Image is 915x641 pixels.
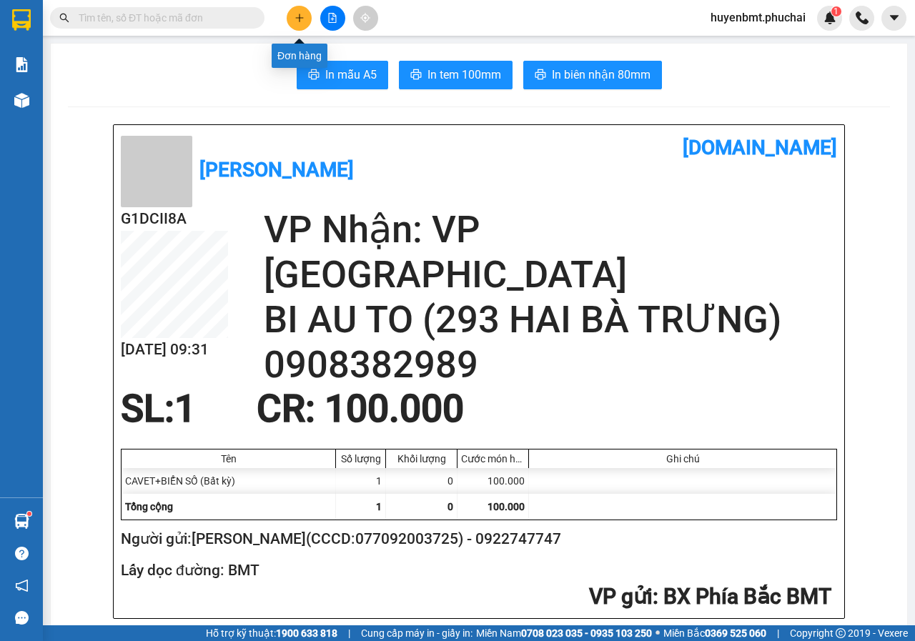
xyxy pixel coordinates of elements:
span: Hỗ trợ kỹ thuật: [206,625,337,641]
button: printerIn biên nhận 80mm [523,61,662,89]
img: warehouse-icon [14,93,29,108]
li: [PERSON_NAME] [7,86,139,106]
button: printerIn mẫu A5 [297,61,388,89]
span: printer [308,69,320,82]
span: printer [535,69,546,82]
sup: 1 [831,6,841,16]
div: Cước món hàng [461,453,525,464]
span: In biên nhận 80mm [552,66,651,84]
button: file-add [320,6,345,31]
img: logo-vxr [12,9,31,31]
b: [PERSON_NAME] [199,158,354,182]
span: In tem 100mm [427,66,501,84]
strong: 0369 525 060 [705,627,766,639]
span: 1 [376,501,382,512]
div: CAVET+BIỂN SỐ (Bất kỳ) [122,468,336,494]
span: Tổng cộng [125,501,173,512]
sup: 1 [27,512,31,516]
h2: G1DCII8A [121,207,228,231]
span: search [59,13,69,23]
div: 0 [386,468,457,494]
button: aim [353,6,378,31]
strong: 1900 633 818 [276,627,337,639]
span: 1 [174,387,196,431]
span: 0 [447,501,453,512]
h2: BI AU TO (293 HAI BÀ TRƯNG) [264,297,837,342]
h2: 0908382989 [264,342,837,387]
img: phone-icon [856,11,869,24]
span: plus [295,13,305,23]
span: VP gửi [589,584,653,609]
span: 100.000 [488,501,525,512]
span: 1 [834,6,839,16]
span: printer [410,69,422,82]
button: plus [287,6,312,31]
span: notification [15,579,29,592]
span: In mẫu A5 [325,66,377,84]
span: | [348,625,350,641]
div: Đơn hàng [272,44,327,68]
span: caret-down [888,11,901,24]
input: Tìm tên, số ĐT hoặc mã đơn [79,10,247,26]
span: file-add [327,13,337,23]
div: 100.000 [457,468,529,494]
div: Khối lượng [390,453,453,464]
span: aim [360,13,370,23]
h2: [DATE] 09:31 [121,338,228,362]
span: Cung cấp máy in - giấy in: [361,625,473,641]
img: warehouse-icon [14,514,29,529]
div: Số lượng [340,453,382,464]
h2: : BX Phía Bắc BMT [121,582,831,612]
button: printerIn tem 100mm [399,61,513,89]
span: huyenbmt.phuchai [699,9,817,26]
h2: VP Nhận: VP [GEOGRAPHIC_DATA] [264,207,837,297]
img: icon-new-feature [823,11,836,24]
b: [DOMAIN_NAME] [683,136,837,159]
h2: Người gửi: [PERSON_NAME](CCCD:077092003725) - 0922747747 [121,527,831,551]
span: Miền Nam [476,625,652,641]
div: 1 [336,468,386,494]
div: Tên [125,453,332,464]
li: In ngày: 09:31 14/10 [7,106,139,126]
span: CR : 100.000 [257,387,464,431]
span: SL: [121,387,174,431]
span: question-circle [15,547,29,560]
img: solution-icon [14,57,29,72]
span: message [15,611,29,625]
button: caret-down [881,6,906,31]
h2: Lấy dọc đường: BMT [121,559,831,582]
strong: 0708 023 035 - 0935 103 250 [521,627,652,639]
div: Ghi chú [533,453,833,464]
span: ⚪️ [656,630,660,636]
span: copyright [836,628,846,638]
span: | [777,625,779,641]
span: Miền Bắc [663,625,766,641]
